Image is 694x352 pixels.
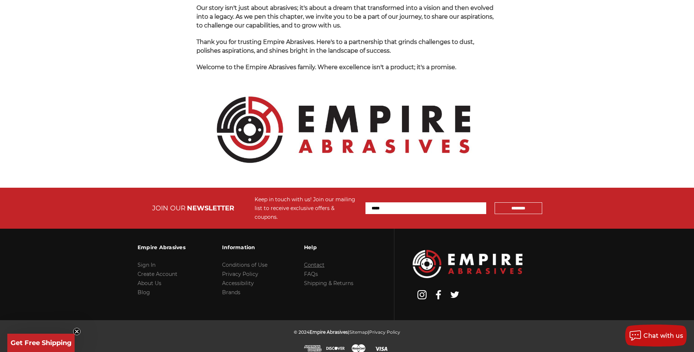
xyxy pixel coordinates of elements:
[138,262,155,268] a: Sign In
[222,262,267,268] a: Conditions of Use
[625,325,687,347] button: Chat with us
[222,271,258,277] a: Privacy Policy
[304,280,353,287] a: Shipping & Returns
[138,280,161,287] a: About Us
[196,4,494,29] span: Our story isn't just about abrasives; it's about a dream that transformed into a vision and then ...
[294,327,400,337] p: © 2024 | |
[310,329,348,335] span: Empire Abrasives
[152,204,185,212] span: JOIN OUR
[349,329,368,335] a: Sitemap
[138,240,185,255] h3: Empire Abrasives
[187,204,234,212] span: NEWSLETTER
[222,289,240,296] a: Brands
[138,289,150,296] a: Blog
[255,195,358,221] div: Keep in touch with us! Join our mailing list to receive exclusive offers & coupons.
[222,280,254,287] a: Accessibility
[369,329,400,335] a: Privacy Policy
[644,332,683,339] span: Chat with us
[304,271,318,277] a: FAQs
[222,240,267,255] h3: Information
[413,250,522,278] img: Empire Abrasives Logo Image
[196,38,474,54] span: Thank you for trusting Empire Abrasives. Here's to a partnership that grinds challenges to dust, ...
[138,271,177,277] a: Create Account
[304,262,325,268] a: Contact
[304,240,353,255] h3: Help
[196,64,456,71] span: Welcome to the Empire Abrasives family. Where excellence isn't a product; it's a promise.
[73,328,80,335] button: Close teaser
[11,339,72,347] span: Get Free Shipping
[196,79,491,180] img: Empire Abrasives Official Logo - Premium Quality Abrasives Supplier
[7,334,75,352] div: Get Free ShippingClose teaser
